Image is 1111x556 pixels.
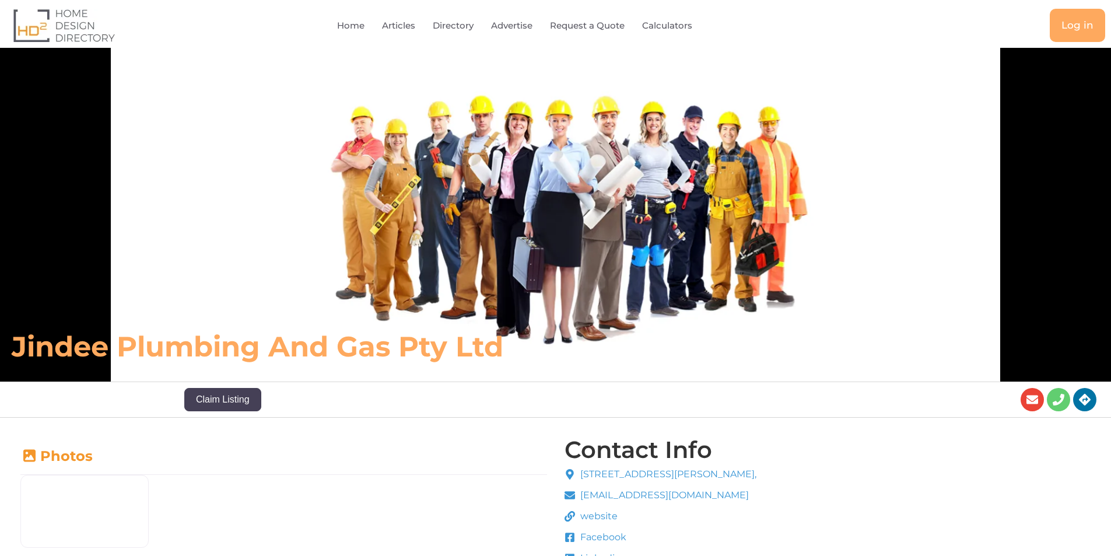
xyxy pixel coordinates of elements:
[12,329,772,364] h6: Jindee Plumbing and Gas Pty Ltd
[642,12,692,39] a: Calculators
[577,488,749,502] span: [EMAIL_ADDRESS][DOMAIN_NAME]
[491,12,532,39] a: Advertise
[565,488,757,502] a: [EMAIL_ADDRESS][DOMAIN_NAME]
[20,447,93,464] a: Photos
[1050,9,1105,42] a: Log in
[577,530,626,544] span: Facebook
[433,12,474,39] a: Directory
[550,12,625,39] a: Request a Quote
[21,475,148,547] img: plumbing-pipe-svgrepo-com
[226,12,830,39] nav: Menu
[577,467,756,481] span: [STREET_ADDRESS][PERSON_NAME],
[382,12,415,39] a: Articles
[1061,20,1094,30] span: Log in
[565,438,712,461] h4: Contact Info
[184,388,261,411] button: Claim Listing
[337,12,365,39] a: Home
[577,509,618,523] span: website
